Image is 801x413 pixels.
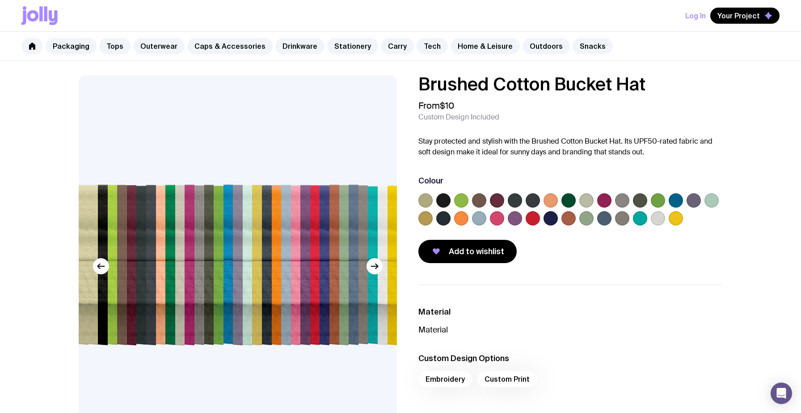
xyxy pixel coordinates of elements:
a: Packaging [46,38,97,54]
span: Add to wishlist [449,246,504,257]
a: Outdoors [523,38,570,54]
a: Stationery [327,38,378,54]
button: Your Project [710,8,780,24]
span: Custom Design Included [418,113,499,122]
a: Tech [417,38,448,54]
button: Log In [685,8,706,24]
h3: Colour [418,175,443,186]
h1: Brushed Cotton Bucket Hat [418,75,722,93]
a: Tops [99,38,131,54]
span: Your Project [717,11,760,20]
a: Home & Leisure [451,38,520,54]
button: Add to wishlist [418,240,517,263]
a: Outerwear [133,38,185,54]
a: Caps & Accessories [187,38,273,54]
span: From [418,100,454,111]
p: Stay protected and stylish with the Brushed Cotton Bucket Hat. Its UPF50-rated fabric and soft de... [418,136,722,158]
h3: Material [418,307,722,317]
a: Drinkware [275,38,325,54]
h3: Custom Design Options [418,353,722,364]
a: Snacks [573,38,613,54]
div: Open Intercom Messenger [771,383,792,404]
a: Carry [381,38,414,54]
p: Material [418,324,722,335]
span: $10 [440,100,454,111]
